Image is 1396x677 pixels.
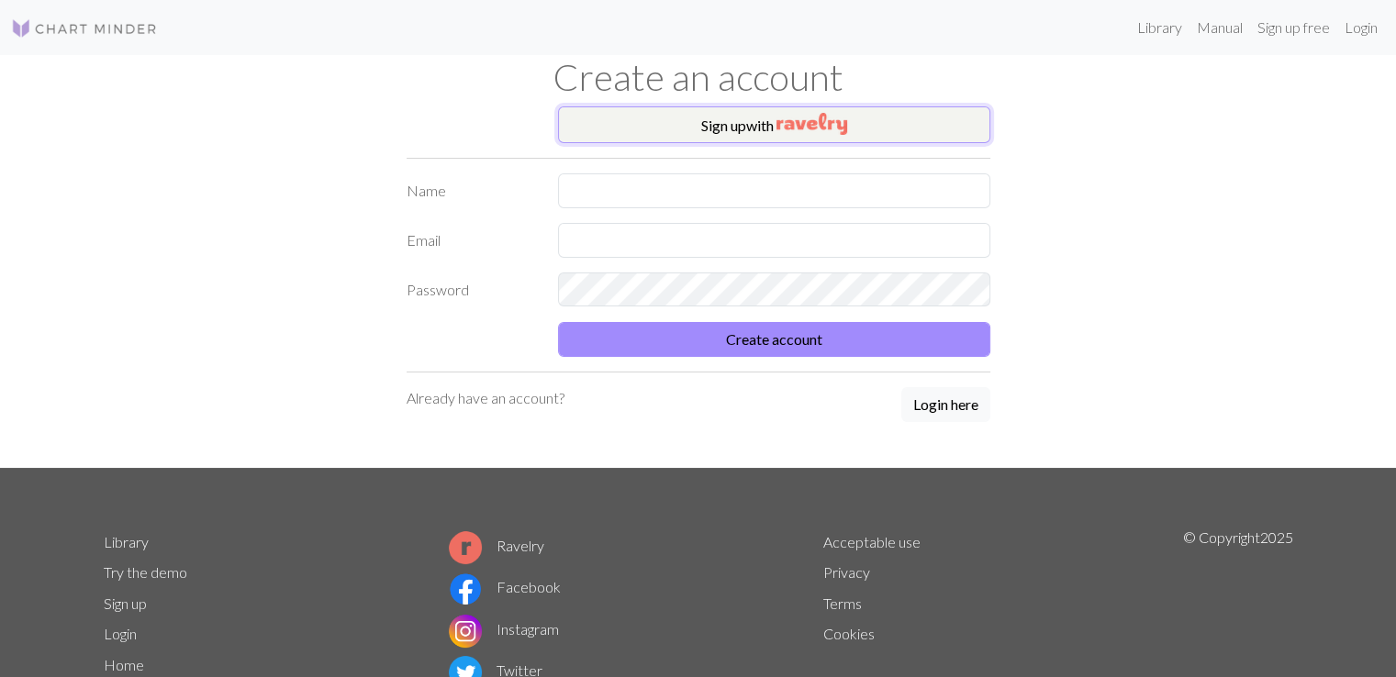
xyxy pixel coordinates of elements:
[104,594,147,612] a: Sign up
[449,615,482,648] img: Instagram logo
[1337,9,1385,46] a: Login
[901,387,990,424] a: Login here
[823,594,862,612] a: Terms
[1189,9,1250,46] a: Manual
[11,17,158,39] img: Logo
[104,533,149,550] a: Library
[1130,9,1189,46] a: Library
[558,322,990,357] button: Create account
[396,173,547,208] label: Name
[104,563,187,581] a: Try the demo
[1250,9,1337,46] a: Sign up free
[449,578,561,595] a: Facebook
[449,572,482,605] img: Facebook logo
[104,625,137,642] a: Login
[449,531,482,564] img: Ravelry logo
[823,533,921,550] a: Acceptable use
[449,537,544,554] a: Ravelry
[396,223,547,258] label: Email
[823,625,875,642] a: Cookies
[104,656,144,673] a: Home
[901,387,990,422] button: Login here
[823,563,870,581] a: Privacy
[396,272,547,307] label: Password
[558,106,990,143] button: Sign upwith
[449,620,559,638] a: Instagram
[776,113,847,135] img: Ravelry
[407,387,564,409] p: Already have an account?
[93,55,1304,99] h1: Create an account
